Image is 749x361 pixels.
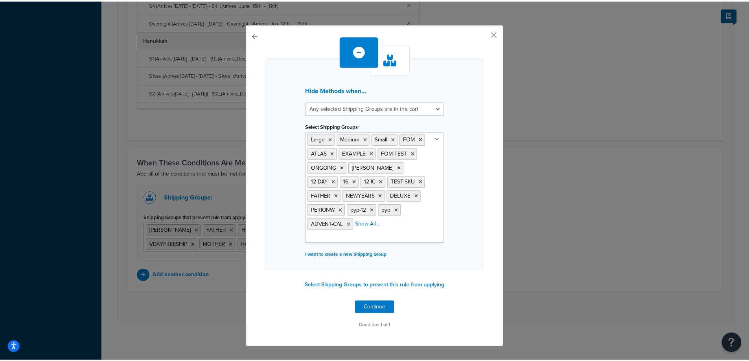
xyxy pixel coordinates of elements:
span: PERIONW [313,206,337,214]
span: FOM-TEST [384,149,410,158]
span: TEST-SKU [394,178,418,186]
span: FOM [406,135,418,143]
span: NEWYEARS [349,192,377,200]
span: ATLAS [313,149,329,158]
span: 16 [346,178,351,186]
span: pyp-12 [353,206,369,214]
p: I want to create a new Shipping Group [307,249,447,260]
label: Select Shipping Groups [307,124,363,130]
span: ADVENT-CAL [313,220,346,228]
span: 12-IC [367,178,378,186]
span: EXAMPLE [345,149,368,158]
span: 12-DAY [313,178,330,186]
span: [PERSON_NAME] [355,163,396,172]
span: DELUXE [393,192,414,200]
span: ONGOING [313,163,339,172]
span: FATHER [313,192,333,200]
span: Medium [343,135,362,143]
p: Condition 1 of 1 [268,320,487,331]
h3: Hide Methods when... [307,87,447,94]
span: Small [378,135,390,143]
button: Select Shipping Groups to prevent this rule from applying [305,280,450,291]
span: Large [313,135,327,143]
span: pyp [385,206,394,214]
button: Continue [358,301,397,314]
a: Show All... [358,220,382,228]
